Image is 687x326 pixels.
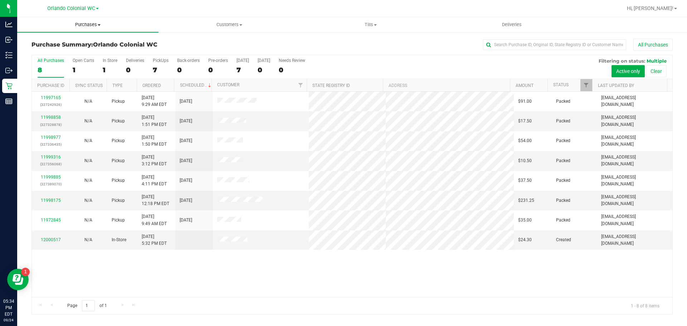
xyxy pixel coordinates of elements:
h3: Purchase Summary: [31,42,245,48]
div: 7 [153,66,169,74]
div: [DATE] [237,58,249,63]
span: [DATE] 1:51 PM EDT [142,114,167,128]
button: N/A [84,137,92,144]
a: 11997165 [41,95,61,100]
div: 0 [177,66,200,74]
span: Pickup [112,157,125,164]
span: [DATE] [180,157,192,164]
inline-svg: Inbound [5,36,13,43]
span: [DATE] [180,197,192,204]
div: 1 [103,66,117,74]
div: In Store [103,58,117,63]
a: Filter [580,79,592,91]
span: $54.00 [518,137,532,144]
span: $35.00 [518,217,532,224]
a: Purchase ID [37,83,64,88]
p: 05:34 PM EDT [3,298,14,317]
a: State Registry ID [312,83,350,88]
span: Packed [556,98,570,105]
span: [EMAIL_ADDRESS][DOMAIN_NAME] [601,233,668,247]
button: N/A [84,118,92,125]
span: Pickup [112,177,125,184]
span: [DATE] 5:32 PM EDT [142,233,167,247]
div: Open Carts [73,58,94,63]
span: Pickup [112,98,125,105]
a: Customer [217,82,239,87]
a: 11998175 [41,198,61,203]
span: Packed [556,118,570,125]
button: N/A [84,177,92,184]
span: [DATE] 9:49 AM EDT [142,213,167,227]
div: Deliveries [126,58,144,63]
span: Orlando Colonial WC [47,5,95,11]
button: Clear [646,65,667,77]
span: Pickup [112,197,125,204]
div: 0 [208,66,228,74]
a: Customers [159,17,300,32]
span: Pickup [112,118,125,125]
a: 11999885 [41,175,61,180]
span: Not Applicable [84,198,92,203]
div: Pre-orders [208,58,228,63]
span: [DATE] [180,137,192,144]
span: Tills [300,21,441,28]
span: Orlando Colonial WC [93,41,157,48]
span: [EMAIL_ADDRESS][DOMAIN_NAME] [601,154,668,167]
p: 09/24 [3,317,14,323]
div: 0 [258,66,270,74]
button: N/A [84,197,92,204]
span: [DATE] 1:50 PM EDT [142,134,167,148]
button: N/A [84,217,92,224]
span: $231.25 [518,197,534,204]
span: Customers [159,21,299,28]
div: PickUps [153,58,169,63]
span: [DATE] 4:11 PM EDT [142,174,167,188]
a: Sync Status [75,83,103,88]
div: 1 [73,66,94,74]
span: $91.00 [518,98,532,105]
div: All Purchases [38,58,64,63]
span: [DATE] [180,118,192,125]
a: Filter [295,79,307,91]
input: 1 [82,300,95,311]
button: N/A [84,157,92,164]
span: Packed [556,197,570,204]
p: (327242926) [36,101,65,108]
inline-svg: Analytics [5,21,13,28]
div: [DATE] [258,58,270,63]
div: 8 [38,66,64,74]
span: Not Applicable [84,158,92,163]
span: Not Applicable [84,237,92,242]
iframe: Resource center [7,269,29,290]
a: Last Updated By [598,83,634,88]
inline-svg: Inventory [5,52,13,59]
p: (327389070) [36,181,65,188]
span: Page of 1 [61,300,113,311]
div: 0 [126,66,144,74]
span: [DATE] 12:18 PM EDT [142,194,169,207]
p: (327356068) [36,161,65,167]
inline-svg: Reports [5,98,13,105]
inline-svg: Retail [5,82,13,89]
span: Hi, [PERSON_NAME]! [627,5,673,11]
span: In-Store [112,237,126,243]
span: Not Applicable [84,138,92,143]
a: Tills [300,17,441,32]
span: [EMAIL_ADDRESS][DOMAIN_NAME] [601,194,668,207]
span: Purchases [17,21,159,28]
span: Not Applicable [84,178,92,183]
a: Status [553,82,569,87]
span: Pickup [112,137,125,144]
div: 7 [237,66,249,74]
a: 11998977 [41,135,61,140]
div: Needs Review [279,58,305,63]
span: [EMAIL_ADDRESS][DOMAIN_NAME] [601,114,668,128]
div: 0 [279,66,305,74]
span: [DATE] [180,177,192,184]
iframe: Resource center unread badge [21,268,30,276]
span: [DATE] [180,98,192,105]
input: Search Purchase ID, Original ID, State Registry ID or Customer Name... [483,39,626,50]
span: Pickup [112,217,125,224]
span: [DATE] 3:12 PM EDT [142,154,167,167]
